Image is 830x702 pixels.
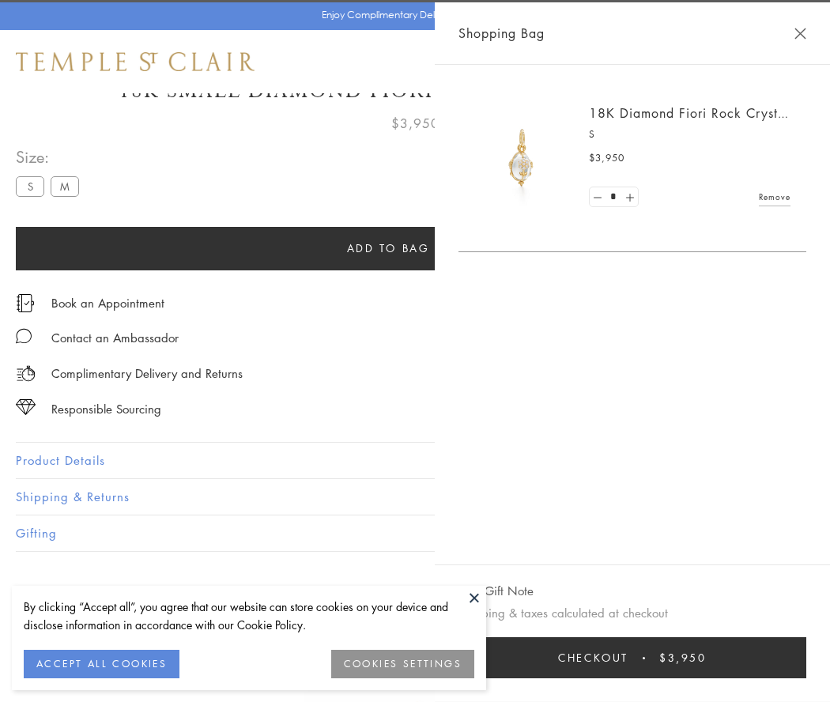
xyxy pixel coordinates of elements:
img: icon_sourcing.svg [16,399,36,415]
a: Book an Appointment [51,294,164,311]
p: Enjoy Complimentary Delivery & Returns [322,7,501,23]
button: Checkout $3,950 [458,637,806,678]
button: Product Details [16,443,814,478]
img: icon_appointment.svg [16,294,35,312]
button: ACCEPT ALL COOKIES [24,650,179,678]
label: S [16,176,44,196]
span: Shopping Bag [458,23,545,43]
button: Gifting [16,515,814,551]
span: Size: [16,144,85,170]
div: By clicking “Accept all”, you agree that our website can store cookies on your device and disclos... [24,598,474,634]
div: Responsible Sourcing [51,399,161,419]
div: Contact an Ambassador [51,328,179,348]
label: M [51,176,79,196]
span: $3,950 [659,649,707,666]
img: MessageIcon-01_2.svg [16,328,32,344]
p: Complimentary Delivery and Returns [51,364,243,383]
button: COOKIES SETTINGS [331,650,474,678]
span: Add to bag [347,240,430,257]
button: Add to bag [16,227,760,270]
button: Shipping & Returns [16,479,814,515]
a: Set quantity to 2 [621,187,637,207]
button: Close Shopping Bag [794,28,806,40]
img: Temple St. Clair [16,52,255,71]
a: Remove [759,188,790,206]
button: Add Gift Note [458,581,534,601]
span: $3,950 [589,150,624,166]
img: icon_delivery.svg [16,364,36,383]
p: Shipping & taxes calculated at checkout [458,603,806,623]
span: $3,950 [391,113,440,134]
span: Checkout [558,649,628,666]
a: Set quantity to 0 [590,187,606,207]
img: P51889-E11FIORI [474,111,569,206]
p: S [589,126,790,142]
